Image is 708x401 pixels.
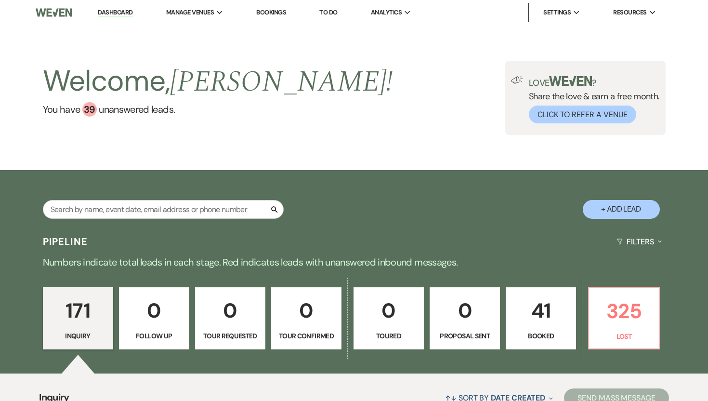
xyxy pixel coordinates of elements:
[170,60,393,104] span: [PERSON_NAME] !
[256,8,286,16] a: Bookings
[36,2,72,23] img: Weven Logo
[360,331,418,341] p: Toured
[543,8,571,17] span: Settings
[119,287,189,350] a: 0Follow Up
[371,8,402,17] span: Analytics
[529,106,636,123] button: Click to Refer a Venue
[354,287,424,350] a: 0Toured
[43,287,113,350] a: 171Inquiry
[43,102,393,117] a: You have 39 unanswered leads.
[360,294,418,327] p: 0
[613,229,665,254] button: Filters
[49,294,107,327] p: 171
[613,8,646,17] span: Resources
[595,295,653,327] p: 325
[43,61,393,102] h2: Welcome,
[43,200,284,219] input: Search by name, event date, email address or phone number
[430,287,500,350] a: 0Proposal Sent
[512,294,570,327] p: 41
[201,294,259,327] p: 0
[98,8,132,17] a: Dashboard
[512,331,570,341] p: Booked
[583,200,660,219] button: + Add Lead
[588,287,659,350] a: 325Lost
[595,331,653,342] p: Lost
[277,294,335,327] p: 0
[201,331,259,341] p: Tour Requested
[529,76,660,87] p: Love ?
[7,254,701,270] p: Numbers indicate total leads in each stage. Red indicates leads with unanswered inbound messages.
[436,294,494,327] p: 0
[271,287,341,350] a: 0Tour Confirmed
[549,76,592,86] img: weven-logo-green.svg
[511,76,523,84] img: loud-speaker-illustration.svg
[82,102,97,117] div: 39
[436,331,494,341] p: Proposal Sent
[166,8,214,17] span: Manage Venues
[195,287,265,350] a: 0Tour Requested
[523,76,660,123] div: Share the love & earn a free month.
[506,287,576,350] a: 41Booked
[43,235,88,248] h3: Pipeline
[125,331,183,341] p: Follow Up
[125,294,183,327] p: 0
[277,331,335,341] p: Tour Confirmed
[319,8,337,16] a: To Do
[49,331,107,341] p: Inquiry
